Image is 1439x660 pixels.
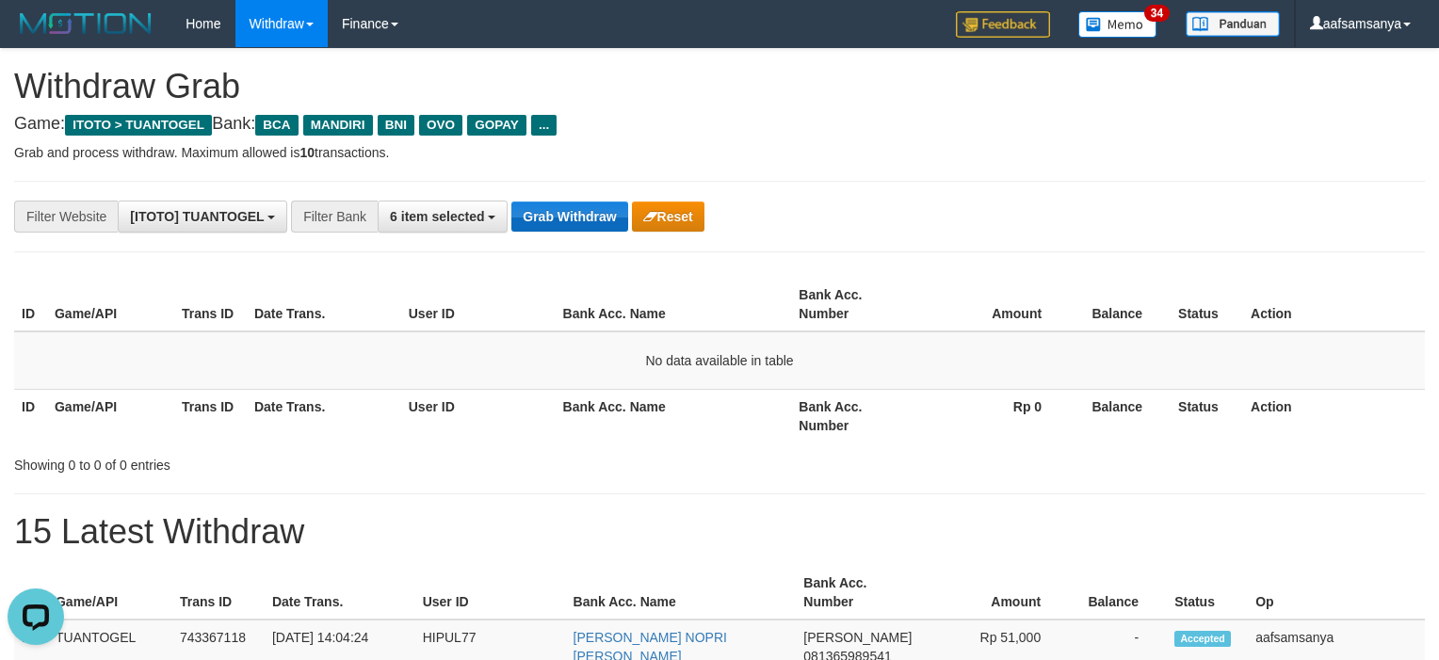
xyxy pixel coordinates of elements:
[1078,11,1157,38] img: Button%20Memo.svg
[1070,278,1171,331] th: Balance
[247,278,401,331] th: Date Trans.
[1069,566,1167,620] th: Balance
[14,513,1425,551] h1: 15 Latest Withdraw
[47,389,174,443] th: Game/API
[174,278,247,331] th: Trans ID
[556,278,792,331] th: Bank Acc. Name
[1174,631,1231,647] span: Accepted
[14,143,1425,162] p: Grab and process withdraw. Maximum allowed is transactions.
[8,8,64,64] button: Open LiveChat chat widget
[14,448,586,475] div: Showing 0 to 0 of 0 entries
[47,278,174,331] th: Game/API
[791,278,918,331] th: Bank Acc. Number
[14,566,48,620] th: ID
[566,566,797,620] th: Bank Acc. Name
[378,201,508,233] button: 6 item selected
[174,389,247,443] th: Trans ID
[14,331,1425,390] td: No data available in table
[415,566,566,620] th: User ID
[130,209,264,224] span: [ITOTO] TUANTOGEL
[14,201,118,233] div: Filter Website
[1171,389,1243,443] th: Status
[247,389,401,443] th: Date Trans.
[265,566,415,620] th: Date Trans.
[255,115,298,136] span: BCA
[65,115,212,136] span: ITOTO > TUANTOGEL
[796,566,921,620] th: Bank Acc. Number
[291,201,378,233] div: Filter Bank
[14,389,47,443] th: ID
[632,201,704,232] button: Reset
[1070,389,1171,443] th: Balance
[401,389,556,443] th: User ID
[803,630,912,645] span: [PERSON_NAME]
[918,278,1070,331] th: Amount
[14,278,47,331] th: ID
[48,566,172,620] th: Game/API
[531,115,557,136] span: ...
[1171,278,1243,331] th: Status
[299,145,315,160] strong: 10
[1243,389,1425,443] th: Action
[1186,11,1280,37] img: panduan.png
[556,389,792,443] th: Bank Acc. Name
[918,389,1070,443] th: Rp 0
[390,209,484,224] span: 6 item selected
[401,278,556,331] th: User ID
[14,9,157,38] img: MOTION_logo.png
[511,201,627,232] button: Grab Withdraw
[1144,5,1170,22] span: 34
[14,68,1425,105] h1: Withdraw Grab
[791,389,918,443] th: Bank Acc. Number
[419,115,462,136] span: OVO
[956,11,1050,38] img: Feedback.jpg
[118,201,287,233] button: [ITOTO] TUANTOGEL
[303,115,373,136] span: MANDIRI
[172,566,265,620] th: Trans ID
[467,115,526,136] span: GOPAY
[1167,566,1248,620] th: Status
[921,566,1069,620] th: Amount
[14,115,1425,134] h4: Game: Bank:
[1243,278,1425,331] th: Action
[378,115,414,136] span: BNI
[1248,566,1425,620] th: Op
